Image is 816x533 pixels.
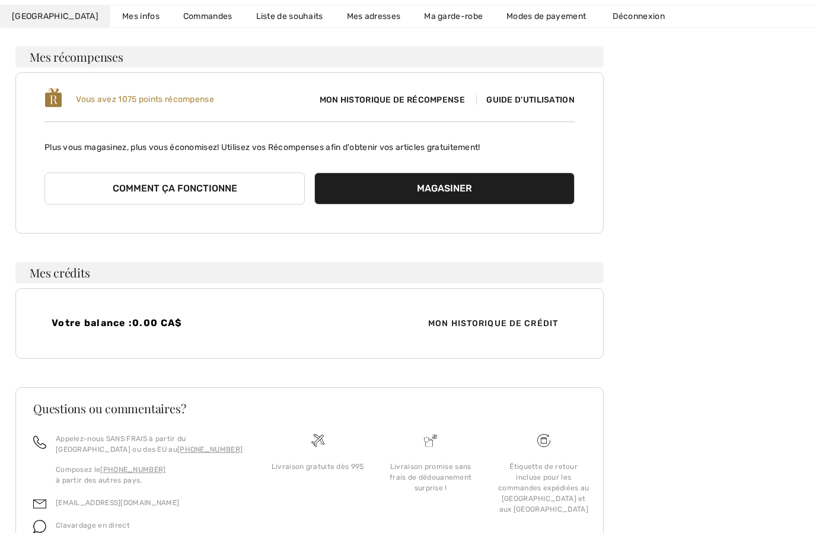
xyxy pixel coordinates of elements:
[311,434,324,447] img: Livraison gratuite dès 99$
[335,5,413,27] a: Mes adresses
[33,497,46,510] img: email
[56,433,247,455] p: Appelez-nous SANS FRAIS à partir du [GEOGRAPHIC_DATA] ou des EU au
[495,5,598,27] a: Modes de payement
[56,521,130,529] span: Clavardage en direct
[33,520,46,533] img: chat
[12,10,98,23] span: [GEOGRAPHIC_DATA]
[44,173,305,205] button: Comment ça fonctionne
[476,95,575,105] span: Guide d'utilisation
[314,173,575,205] button: Magasiner
[177,445,243,454] a: [PHONE_NUMBER]
[132,317,182,328] span: 0.00 CA$
[537,434,550,447] img: Livraison gratuite dès 99$
[310,94,474,106] span: Mon historique de récompense
[270,461,365,472] div: Livraison gratuite dès 99$
[384,461,478,493] div: Livraison promise sans frais de dédouanement surprise !
[412,5,495,27] a: Ma garde-robe
[33,403,586,414] h3: Questions ou commentaires?
[56,464,247,486] p: Composez le à partir des autres pays.
[44,132,575,154] p: Plus vous magasinez, plus vous économisez! Utilisez vos Récompenses afin d'obtenir vos articles g...
[15,46,604,68] h3: Mes récompenses
[244,5,335,27] a: Liste de souhaits
[110,5,171,27] a: Mes infos
[33,436,46,449] img: call
[44,87,62,108] img: loyalty_logo_r.svg
[601,5,689,27] a: Déconnexion
[56,499,179,507] a: [EMAIL_ADDRESS][DOMAIN_NAME]
[419,317,568,330] span: Mon historique de crédit
[76,94,214,104] span: Vous avez 1075 points récompense
[171,5,244,27] a: Commandes
[100,465,165,474] a: [PHONE_NUMBER]
[15,262,604,283] h3: Mes crédits
[424,434,437,447] img: Livraison promise sans frais de dédouanement surprise&nbsp;!
[52,317,302,328] h4: Votre balance :
[496,461,591,515] div: Étiquette de retour incluse pour les commandes expédiées au [GEOGRAPHIC_DATA] et aux [GEOGRAPHIC_...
